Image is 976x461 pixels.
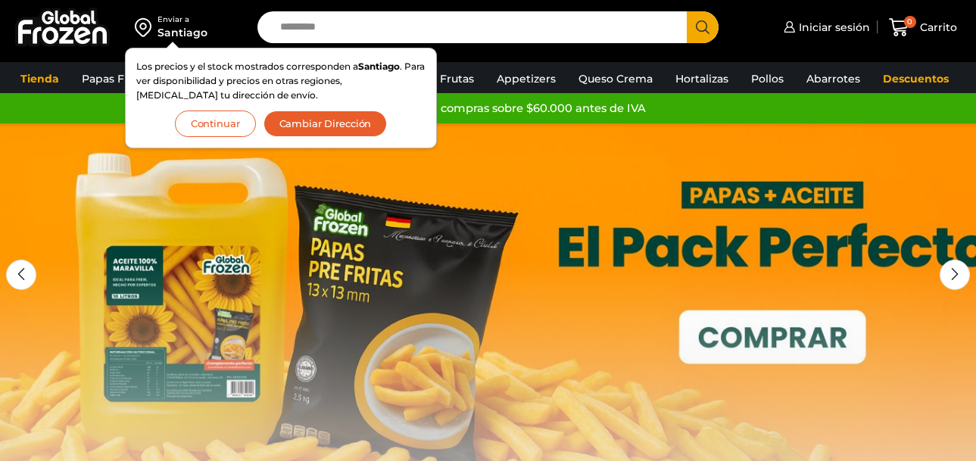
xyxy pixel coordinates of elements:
a: Tienda [13,64,67,93]
a: Queso Crema [571,64,660,93]
span: Iniciar sesión [795,20,870,35]
a: Appetizers [489,64,563,93]
img: address-field-icon.svg [135,14,157,40]
button: Search button [687,11,719,43]
a: Iniciar sesión [780,12,870,42]
span: Carrito [916,20,957,35]
a: Papas Fritas [74,64,155,93]
a: Abarrotes [799,64,868,93]
strong: Santiago [358,61,400,72]
button: Continuar [175,111,256,137]
button: Cambiar Dirección [263,111,388,137]
p: Los precios y el stock mostrados corresponden a . Para ver disponibilidad y precios en otras regi... [136,59,426,103]
a: Descuentos [875,64,956,93]
span: 0 [904,16,916,28]
div: Santiago [157,25,207,40]
a: Pollos [744,64,791,93]
a: 0 Carrito [885,10,961,45]
div: Enviar a [157,14,207,25]
a: Hortalizas [668,64,736,93]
